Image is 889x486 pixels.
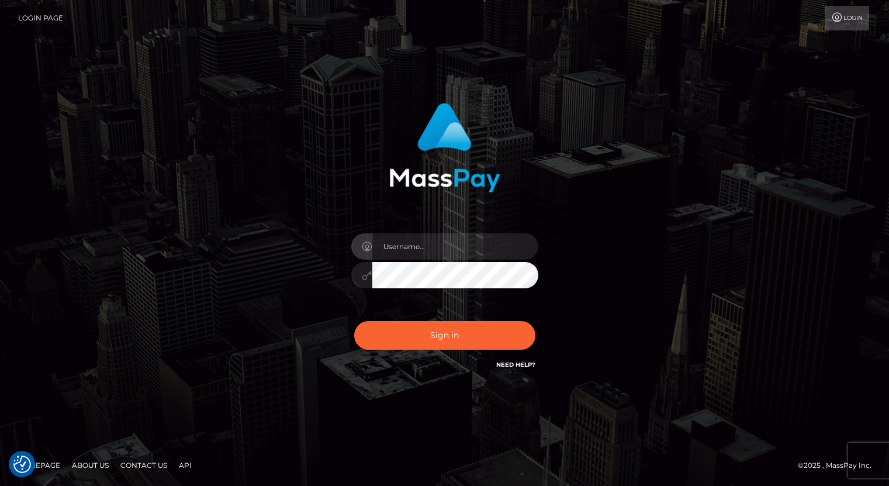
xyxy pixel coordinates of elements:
a: Need Help? [496,361,535,368]
button: Sign in [354,321,535,350]
img: MassPay Login [389,103,500,192]
img: Revisit consent button [13,456,31,473]
input: Username... [372,233,538,260]
a: About Us [67,456,113,474]
a: API [174,456,196,474]
a: Login Page [18,6,63,30]
a: Homepage [13,456,65,474]
button: Consent Preferences [13,456,31,473]
a: Login [825,6,869,30]
a: Contact Us [116,456,172,474]
div: © 2025 , MassPay Inc. [798,459,880,472]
